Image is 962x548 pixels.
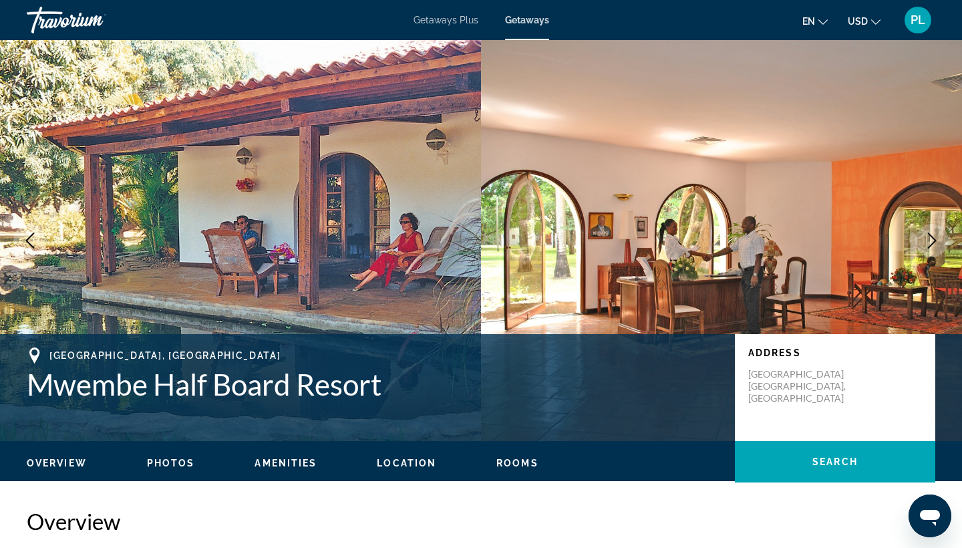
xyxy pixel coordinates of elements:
button: Next image [915,224,949,257]
span: USD [848,16,868,27]
p: [GEOGRAPHIC_DATA] [GEOGRAPHIC_DATA], [GEOGRAPHIC_DATA] [748,368,855,404]
span: [GEOGRAPHIC_DATA], [GEOGRAPHIC_DATA] [49,350,281,361]
h1: Mwembe Half Board Resort [27,367,721,402]
iframe: Button to launch messaging window [909,495,951,537]
button: Location [377,457,436,469]
span: en [802,16,815,27]
p: Address [748,348,922,358]
button: Change language [802,11,828,31]
button: Amenities [255,457,317,469]
button: Rooms [496,457,538,469]
span: Amenities [255,458,317,468]
h2: Overview [27,508,935,535]
span: Photos [147,458,195,468]
button: Overview [27,457,87,469]
span: Overview [27,458,87,468]
span: Search [812,456,858,467]
span: Rooms [496,458,538,468]
a: Getaways [505,15,549,25]
a: Getaways Plus [414,15,478,25]
button: User Menu [901,6,935,34]
a: Travorium [27,3,160,37]
span: PL [911,13,925,27]
button: Change currency [848,11,880,31]
button: Photos [147,457,195,469]
span: Location [377,458,436,468]
button: Previous image [13,224,47,257]
button: Search [735,441,935,483]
